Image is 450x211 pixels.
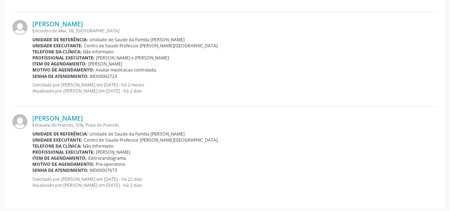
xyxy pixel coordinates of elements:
[32,67,94,73] b: Motivo de agendamento:
[32,28,438,34] div: Encontro do Mar, 08, [GEOGRAPHIC_DATA]
[32,122,438,128] div: Enseada do Frances, S/N, Praia do Francês
[32,149,95,155] b: Profissional executante:
[96,67,157,73] span: Avaliar medicacao controlada.
[83,49,113,55] span: Não informado
[32,55,95,61] b: Profissional executante:
[32,161,94,167] b: Motivo de agendamento:
[32,155,87,161] b: Item de agendamento:
[89,37,185,43] span: Unidade de Saude da Familia [PERSON_NAME]
[88,155,126,161] span: Eletrocardiograma
[96,161,125,167] span: Pre-operatorio
[96,149,130,155] span: [PERSON_NAME]
[12,20,27,35] img: img
[88,61,122,67] span: [PERSON_NAME]
[32,167,89,173] b: Senha de atendimento:
[32,176,438,188] p: Solicitado por [PERSON_NAME] em [DATE] - há 22 dias Atualizado por [PERSON_NAME] em [DATE] - há 2...
[84,137,218,143] span: Centro de Saude Professor [PERSON_NAME][GEOGRAPHIC_DATA]
[12,114,27,129] img: img
[32,143,81,149] b: Telefone da clínica:
[32,43,83,49] b: Unidade executante:
[90,73,117,79] span: MD00002723
[32,137,83,143] b: Unidade executante:
[32,49,81,55] b: Telefone da clínica:
[96,55,169,61] span: [PERSON_NAME] e [PERSON_NAME]
[32,73,89,79] b: Senha de atendimento:
[89,131,185,137] span: Unidade de Saude da Familia [PERSON_NAME]
[32,131,88,137] b: Unidade de referência:
[32,37,88,43] b: Unidade de referência:
[90,167,117,173] span: MD00007673
[32,61,87,67] b: Item de agendamento:
[32,20,83,28] a: [PERSON_NAME]
[84,43,218,49] span: Centro de Saude Professor [PERSON_NAME][GEOGRAPHIC_DATA]
[32,82,438,94] p: Solicitado por [PERSON_NAME] em [DATE] - há 2 meses Atualizado por [PERSON_NAME] em [DATE] - há 2...
[83,143,113,149] span: Não informado
[32,114,83,122] a: [PERSON_NAME]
